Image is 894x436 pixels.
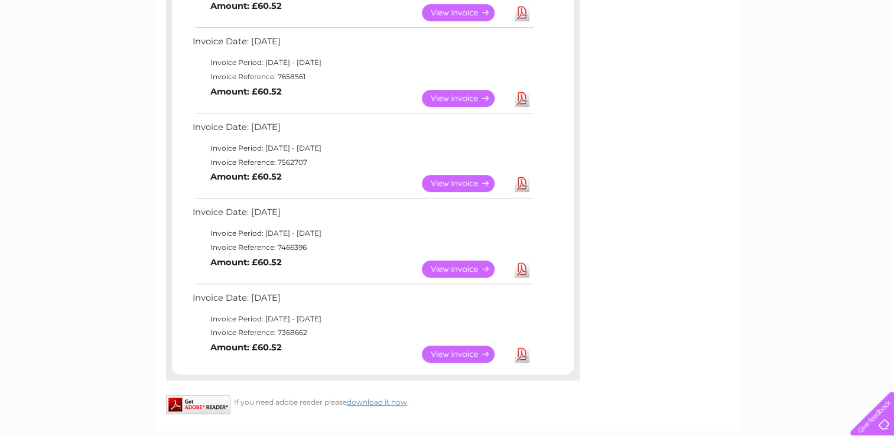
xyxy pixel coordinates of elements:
a: Download [515,175,529,192]
a: Log out [855,50,883,59]
td: Invoice Period: [DATE] - [DATE] [190,226,535,240]
a: Telecoms [749,50,784,59]
a: Energy [716,50,742,59]
a: 0333 014 3131 [671,6,753,21]
a: Contact [815,50,844,59]
td: Invoice Date: [DATE] [190,119,535,141]
b: Amount: £60.52 [210,171,282,182]
a: Water [686,50,708,59]
a: View [422,261,509,278]
td: Invoice Period: [DATE] - [DATE] [190,141,535,155]
td: Invoice Date: [DATE] [190,290,535,312]
a: Blog [791,50,808,59]
a: Download [515,4,529,21]
a: View [422,175,509,192]
b: Amount: £60.52 [210,86,282,97]
td: Invoice Period: [DATE] - [DATE] [190,312,535,326]
div: Clear Business is a trading name of Verastar Limited (registered in [GEOGRAPHIC_DATA] No. 3667643... [168,6,727,57]
td: Invoice Date: [DATE] [190,34,535,56]
b: Amount: £60.52 [210,342,282,353]
div: If you need adobe reader please . [166,395,580,406]
td: Invoice Reference: 7562707 [190,155,535,170]
a: View [422,90,509,107]
b: Amount: £60.52 [210,257,282,268]
img: logo.png [31,31,92,67]
td: Invoice Reference: 7658561 [190,70,535,84]
td: Invoice Reference: 7368662 [190,326,535,340]
a: Download [515,346,529,363]
td: Invoice Date: [DATE] [190,204,535,226]
a: View [422,346,509,363]
td: Invoice Period: [DATE] - [DATE] [190,56,535,70]
a: Download [515,90,529,107]
b: Amount: £60.52 [210,1,282,11]
a: download it now [347,398,407,406]
a: View [422,4,509,21]
a: Download [515,261,529,278]
td: Invoice Reference: 7466396 [190,240,535,255]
